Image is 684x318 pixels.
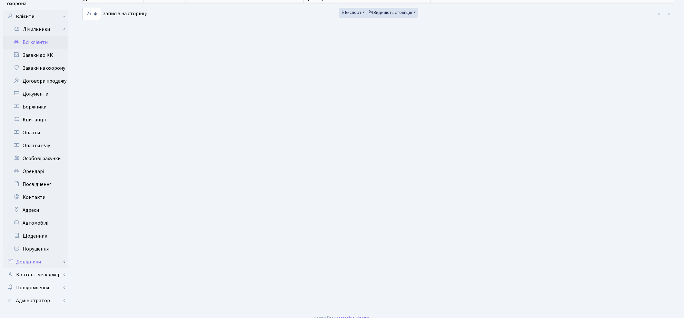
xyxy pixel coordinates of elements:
[3,126,68,139] a: Оплати
[3,113,68,126] a: Квитанції
[3,49,68,62] a: Заявки до КК
[3,139,68,152] a: Оплати iPay
[339,8,367,18] button: Експорт
[7,23,68,36] a: Лічильники
[3,152,68,165] a: Особові рахунки
[3,178,68,191] a: Посвідчення
[3,281,68,294] a: Повідомлення
[3,230,68,242] a: Щоденник
[3,294,68,307] a: Адміністратор
[82,8,101,20] select: записів на сторінці
[3,255,68,268] a: Довідники
[82,8,147,20] label: записів на сторінці
[369,9,412,16] span: Видимість стовпців
[3,87,68,100] a: Документи
[3,217,68,230] a: Автомобілі
[3,204,68,217] a: Адреси
[3,268,68,281] a: Контент менеджер
[3,100,68,113] a: Боржники
[3,242,68,255] a: Порушення
[367,8,418,18] button: Видимість стовпців
[3,10,68,23] a: Клієнти
[3,191,68,204] a: Контакти
[3,165,68,178] a: Орендарі
[3,36,68,49] a: Всі клієнти
[3,62,68,75] a: Заявки на охорону
[3,75,68,87] a: Договори продажу
[341,9,362,16] span: Експорт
